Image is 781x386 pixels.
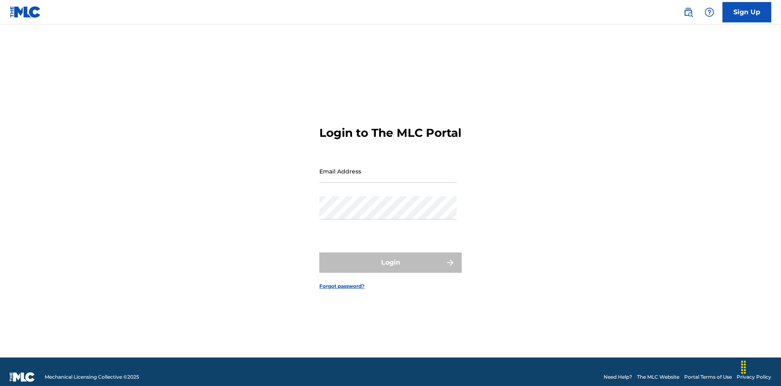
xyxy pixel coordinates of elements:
img: help [705,7,714,17]
a: Sign Up [722,2,771,22]
iframe: Chat Widget [740,347,781,386]
a: Need Help? [604,373,632,381]
a: Portal Terms of Use [684,373,732,381]
div: Drag [737,355,750,379]
a: Privacy Policy [737,373,771,381]
a: Public Search [680,4,696,20]
span: Mechanical Licensing Collective © 2025 [45,373,139,381]
a: Forgot password? [319,283,364,290]
img: MLC Logo [10,6,41,18]
img: logo [10,372,35,382]
img: search [683,7,693,17]
a: The MLC Website [637,373,679,381]
div: Help [701,4,718,20]
h3: Login to The MLC Portal [319,126,461,140]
